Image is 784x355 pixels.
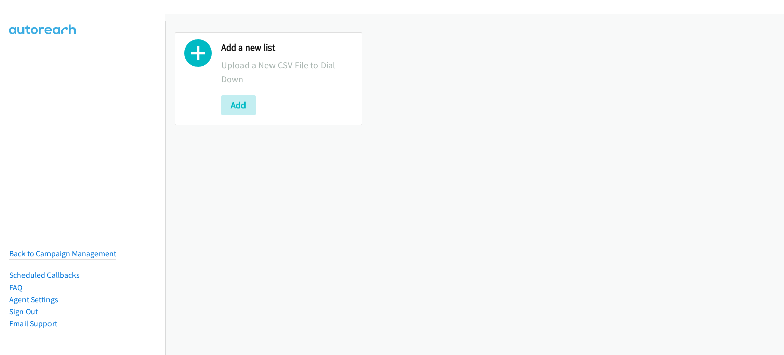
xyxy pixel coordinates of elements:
a: Scheduled Callbacks [9,270,80,280]
a: Back to Campaign Management [9,249,116,258]
a: Sign Out [9,306,38,316]
h2: Add a new list [221,42,353,54]
button: Add [221,95,256,115]
a: Email Support [9,319,57,328]
p: Upload a New CSV File to Dial Down [221,58,353,86]
a: Agent Settings [9,295,58,304]
a: FAQ [9,282,22,292]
